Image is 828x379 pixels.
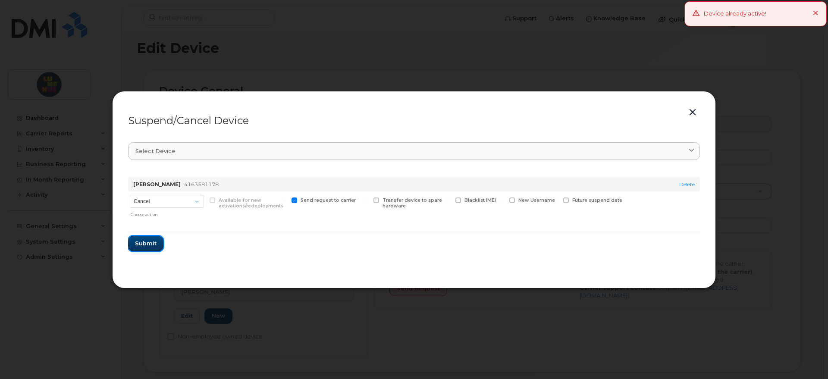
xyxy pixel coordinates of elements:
div: Suspend/Cancel Device [128,116,700,126]
span: Available for new activations/redeployments [219,197,283,209]
span: 4163581178 [184,181,219,188]
input: Transfer device to spare hardware [363,197,367,202]
a: Select device [128,142,700,160]
strong: [PERSON_NAME] [133,181,181,188]
div: Device already active! [704,9,766,18]
span: Transfer device to spare hardware [383,197,442,209]
span: Send request to carrier [301,197,356,203]
input: Available for new activations/redeployments [199,197,204,202]
button: Submit [128,236,163,251]
div: Choose action [131,209,204,218]
span: Blacklist IMEI [464,197,496,203]
span: New Username [518,197,555,203]
input: Blacklist IMEI [445,197,449,202]
span: Submit [135,239,157,247]
input: Future suspend date [553,197,557,202]
input: New Username [499,197,503,202]
span: Select device [135,147,176,155]
a: Delete [679,181,695,188]
span: Future suspend date [572,197,622,203]
input: Send request to carrier [281,197,285,202]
